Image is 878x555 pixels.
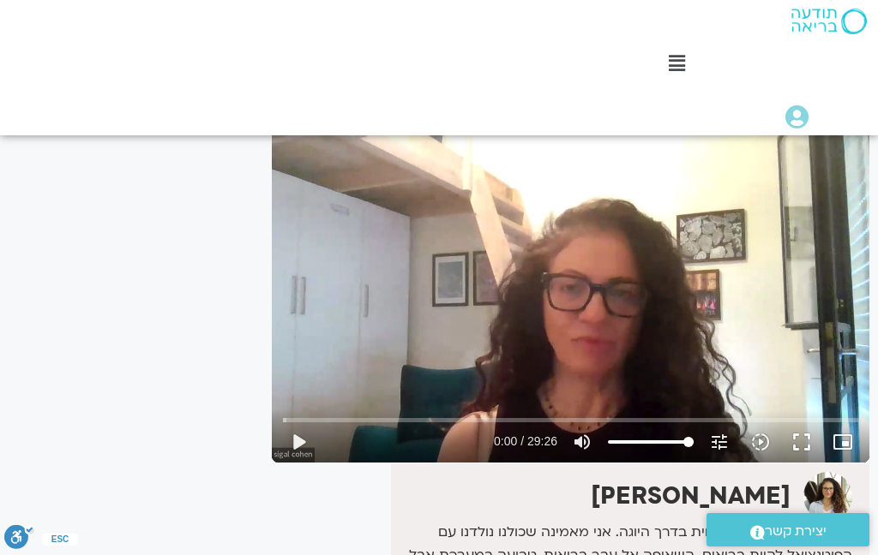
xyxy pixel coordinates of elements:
[765,520,827,543] span: יצירת קשר
[707,513,869,546] a: יצירת קשר
[791,9,867,34] img: תודעה בריאה
[803,472,852,521] img: סיגל כהן
[591,480,791,512] strong: [PERSON_NAME]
